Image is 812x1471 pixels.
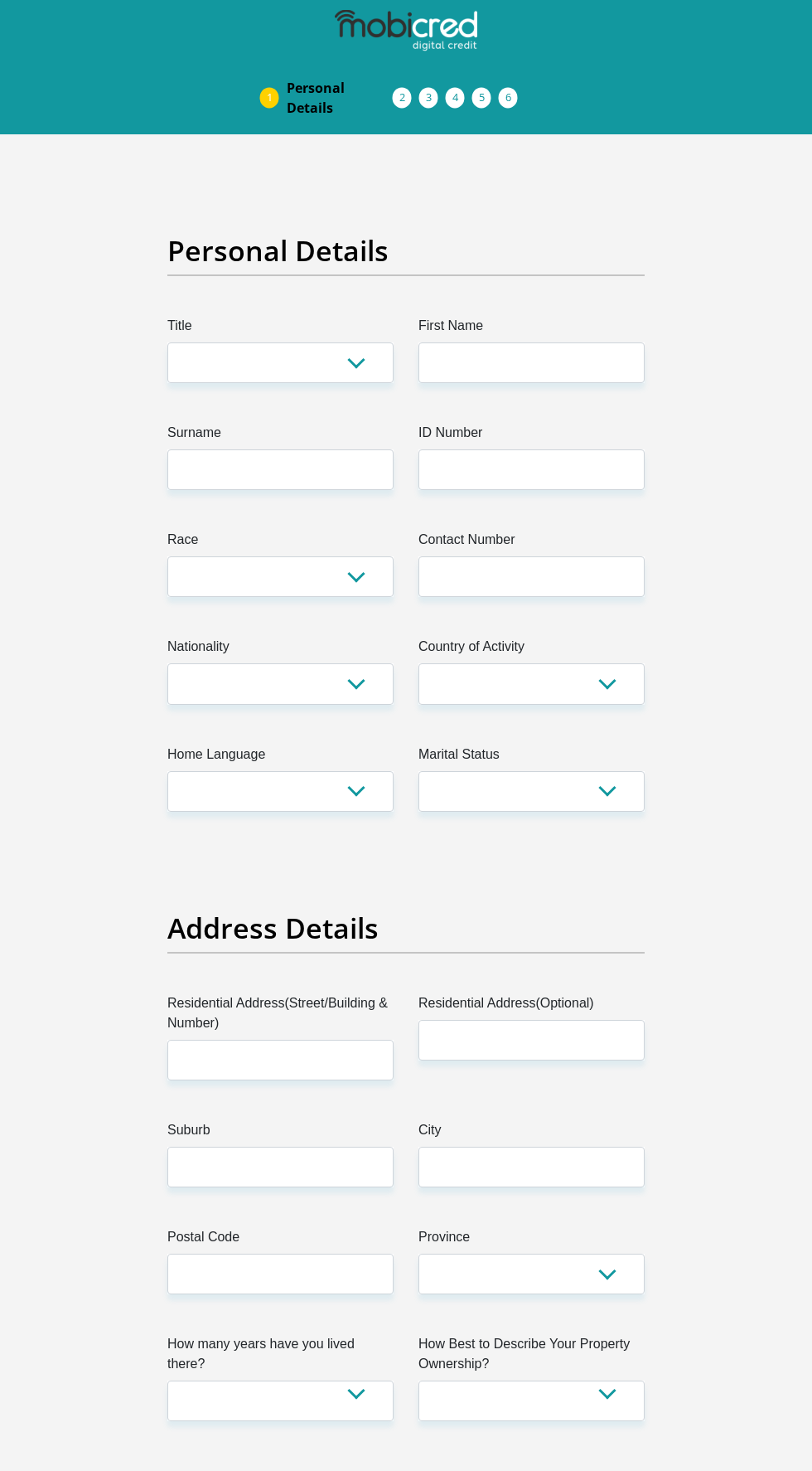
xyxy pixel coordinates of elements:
[418,745,645,771] label: Marital Status
[273,71,406,124] a: PersonalDetails
[167,911,645,945] h2: Address Details
[167,449,394,490] input: Surname
[418,342,645,383] input: First Name
[167,1334,394,1381] label: How many years have you lived there?
[167,530,394,556] label: Race
[418,1120,645,1147] label: City
[167,234,645,268] h2: Personal Details
[418,530,645,556] label: Contact Number
[167,637,394,663] label: Nationality
[418,1381,645,1421] select: Please select a value
[418,423,645,449] label: ID Number
[418,637,645,663] label: Country of Activity
[418,1147,645,1187] input: City
[167,1254,394,1294] input: Postal Code
[167,316,394,342] label: Title
[167,993,394,1040] label: Residential Address(Street/Building & Number)
[167,745,394,771] label: Home Language
[418,449,645,490] input: ID Number
[167,1227,394,1254] label: Postal Code
[287,78,393,118] span: Personal Details
[418,1334,645,1381] label: How Best to Describe Your Property Ownership?
[167,423,394,449] label: Surname
[418,1020,645,1061] input: Address line 2 (Optional)
[418,1227,645,1254] label: Province
[418,316,645,342] label: First Name
[418,993,645,1020] label: Residential Address(Optional)
[335,10,477,51] img: mobicred logo
[167,1147,394,1187] input: Suburb
[167,1381,394,1421] select: Please select a value
[167,1040,394,1080] input: Valid residential address
[167,1120,394,1147] label: Suburb
[418,1254,645,1294] select: Please Select a Province
[418,556,645,597] input: Contact Number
